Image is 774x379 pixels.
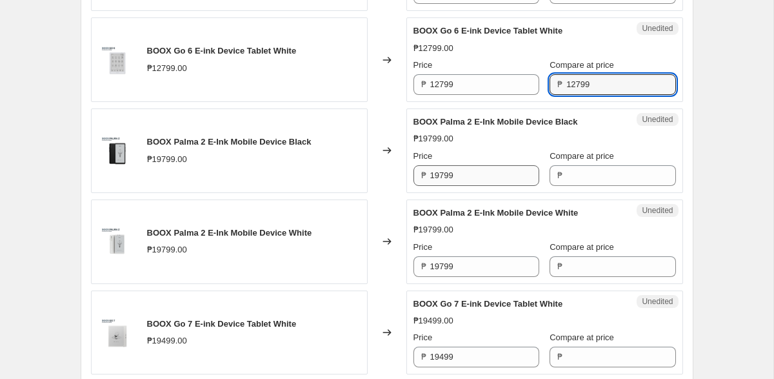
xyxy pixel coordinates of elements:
[413,223,453,236] div: ₱19799.00
[147,228,312,238] span: BOOX Palma 2 E-Ink Mobile Device White
[98,222,137,261] img: ginee_20250702150751116_2555905798_80x.png
[413,26,563,36] span: BOOX Go 6 E-ink Device Tablet White
[550,60,614,70] span: Compare at price
[413,208,579,218] span: BOOX Palma 2 E-Ink Mobile Device White
[147,46,297,56] span: BOOX Go 6 E-ink Device Tablet White
[642,296,673,307] span: Unedited
[413,117,578,127] span: BOOX Palma 2 E-Ink Mobile Device Black
[550,151,614,161] span: Compare at price
[147,334,187,347] div: ₱19499.00
[421,79,426,89] span: ₱
[421,352,426,362] span: ₱
[421,261,426,271] span: ₱
[413,60,433,70] span: Price
[147,153,187,166] div: ₱19799.00
[550,242,614,252] span: Compare at price
[147,243,187,256] div: ₱19799.00
[413,299,563,309] span: BOOX Go 7 E-ink Device Tablet White
[557,79,562,89] span: ₱
[557,170,562,180] span: ₱
[642,114,673,125] span: Unedited
[557,261,562,271] span: ₱
[147,319,297,329] span: BOOX Go 7 E-ink Device Tablet White
[550,333,614,342] span: Compare at price
[642,205,673,216] span: Unedited
[147,137,312,147] span: BOOX Palma 2 E-Ink Mobile Device Black
[98,313,137,352] img: ginee_20250702151932449_6991711494_80x.png
[98,41,137,79] img: ginee_20250702145530634_1413770286_80x.png
[413,151,433,161] span: Price
[413,333,433,342] span: Price
[147,62,187,75] div: ₱12799.00
[98,131,137,170] img: ginee_20250702150726993_9905468039_80x.png
[557,352,562,362] span: ₱
[642,23,673,34] span: Unedited
[413,242,433,252] span: Price
[413,132,453,145] div: ₱19799.00
[421,170,426,180] span: ₱
[413,314,453,327] div: ₱19499.00
[413,42,453,55] div: ₱12799.00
